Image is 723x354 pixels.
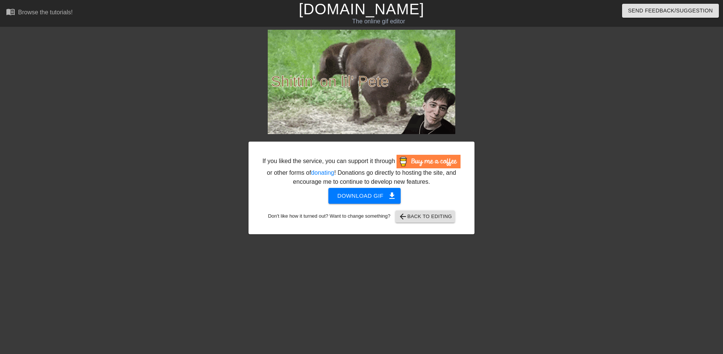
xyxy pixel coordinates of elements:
span: Download gif [337,191,392,201]
button: Send Feedback/Suggestion [622,4,719,18]
div: The online gif editor [245,17,513,26]
img: qqBlkaFn.gif [268,30,455,134]
a: donating [311,169,334,176]
img: Buy Me A Coffee [397,155,461,168]
a: [DOMAIN_NAME] [299,1,424,17]
span: arrow_back [398,212,407,221]
div: If you liked the service, you can support it through or other forms of ! Donations go directly to... [262,155,461,186]
span: Send Feedback/Suggestion [628,6,713,15]
a: Browse the tutorials! [6,7,73,19]
a: Download gif [322,192,401,198]
div: Browse the tutorials! [18,9,73,15]
button: Back to Editing [395,211,455,223]
span: get_app [387,191,397,200]
button: Download gif [328,188,401,204]
span: menu_book [6,7,15,16]
span: Back to Editing [398,212,452,221]
div: Don't like how it turned out? Want to change something? [260,211,463,223]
